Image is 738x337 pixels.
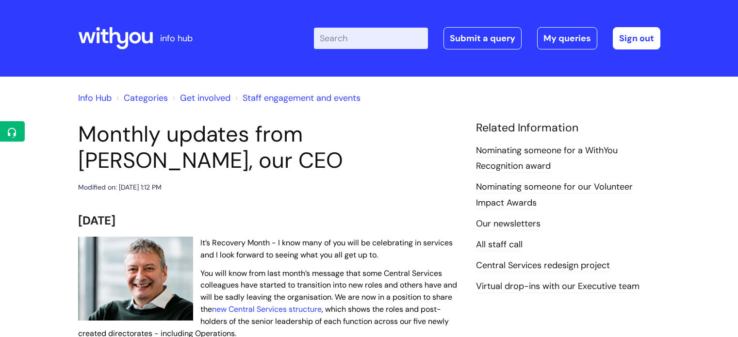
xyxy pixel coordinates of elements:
li: Staff engagement and events [233,90,361,106]
h1: Monthly updates from [PERSON_NAME], our CEO [78,121,461,174]
div: Modified on: [DATE] 1:12 PM [78,181,162,193]
li: Solution home [114,90,168,106]
a: Nominating someone for a WithYou Recognition award [476,144,618,173]
a: Submit a query [443,27,522,49]
a: Virtual drop-ins with our Executive team [476,280,640,293]
input: Search [314,28,428,49]
a: Our newsletters [476,218,541,230]
a: Nominating someone for our Volunteer Impact Awards [476,181,633,209]
a: Staff engagement and events [243,92,361,104]
li: Get involved [170,90,230,106]
span: [DATE] [78,213,115,228]
a: Info Hub [78,92,112,104]
p: info hub [160,31,193,46]
span: It’s Recovery Month - I know many of you will be celebrating in services and I look forward to se... [200,238,453,260]
div: | - [314,27,660,49]
a: Central Services redesign project [476,259,610,272]
a: Categories [124,92,168,104]
a: My queries [537,27,597,49]
a: new Central Services structure [212,304,322,314]
h4: Related Information [476,121,660,135]
a: Get involved [180,92,230,104]
a: All staff call [476,239,523,251]
a: Sign out [613,27,660,49]
img: WithYou Chief Executive Simon Phillips pictured looking at the camera and smiling [78,237,193,321]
